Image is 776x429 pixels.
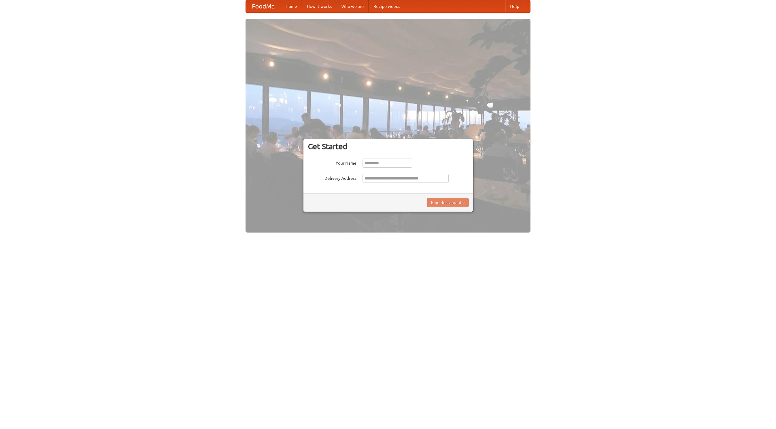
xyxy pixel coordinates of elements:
button: Find Restaurants! [427,198,469,207]
label: Delivery Address [308,174,356,181]
a: Help [505,0,524,12]
h3: Get Started [308,142,469,151]
a: Recipe videos [369,0,405,12]
a: FoodMe [246,0,281,12]
label: Your Name [308,159,356,166]
a: How it works [302,0,336,12]
a: Who we are [336,0,369,12]
a: Home [281,0,302,12]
